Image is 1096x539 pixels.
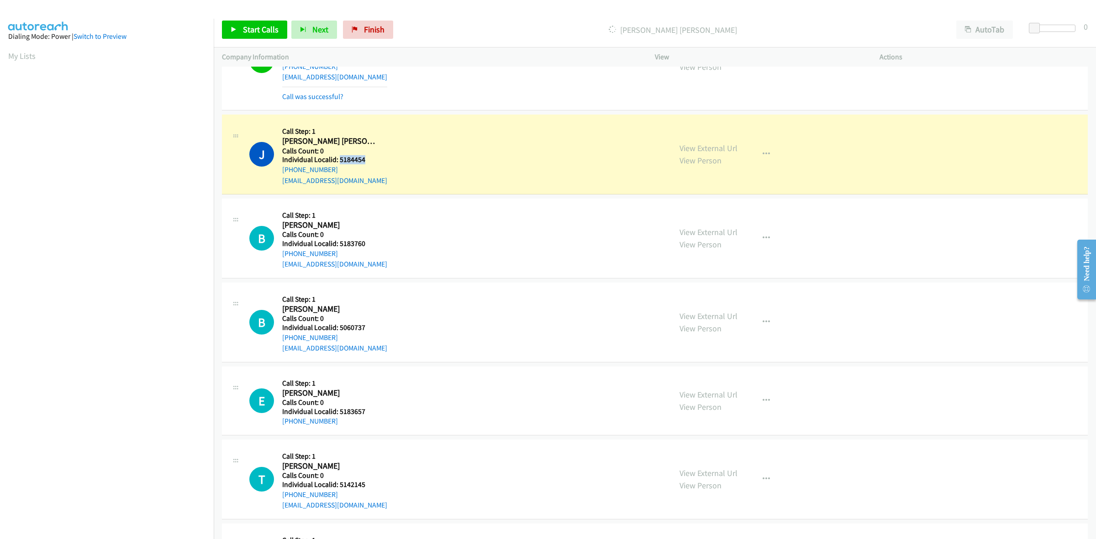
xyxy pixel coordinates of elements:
h5: Call Step: 1 [282,379,375,388]
p: [PERSON_NAME] [PERSON_NAME] [406,24,940,36]
p: Actions [880,52,1088,63]
a: [PHONE_NUMBER] [282,165,338,174]
h1: T [249,467,274,492]
h5: Calls Count: 0 [282,314,387,323]
h1: B [249,226,274,251]
h5: Call Step: 1 [282,127,387,136]
iframe: Dialpad [8,70,214,504]
h5: Individual Localid: 5183760 [282,239,387,248]
a: Call was successful? [282,92,343,101]
h5: Calls Count: 0 [282,471,387,480]
a: [PHONE_NUMBER] [282,333,338,342]
a: View Person [680,155,722,166]
h1: J [249,142,274,167]
a: [PHONE_NUMBER] [282,490,338,499]
a: [EMAIL_ADDRESS][DOMAIN_NAME] [282,73,387,81]
a: [PHONE_NUMBER] [282,62,338,71]
div: The call is yet to be attempted [249,388,274,413]
a: My Lists [8,51,36,61]
a: View External Url [680,389,738,400]
button: Next [291,21,337,39]
h5: Call Step: 1 [282,295,387,304]
a: [EMAIL_ADDRESS][DOMAIN_NAME] [282,176,387,185]
a: View External Url [680,143,738,153]
p: Company Information [222,52,638,63]
h2: [PERSON_NAME] [282,388,375,398]
h2: [PERSON_NAME] [282,220,375,230]
a: [PHONE_NUMBER] [282,417,338,425]
h5: Call Step: 1 [282,452,387,461]
h2: [PERSON_NAME] [282,461,375,471]
h5: Individual Localid: 5183657 [282,407,375,416]
h2: [PERSON_NAME] [282,304,375,314]
a: View Person [680,402,722,412]
a: [PHONE_NUMBER] [282,249,338,258]
div: Delay between calls (in seconds) [1033,25,1075,32]
a: View Person [680,480,722,491]
h5: Individual Localid: 5142145 [282,480,387,489]
a: Finish [343,21,393,39]
div: The call is yet to be attempted [249,467,274,492]
a: Start Calls [222,21,287,39]
a: [EMAIL_ADDRESS][DOMAIN_NAME] [282,344,387,352]
a: View External Url [680,227,738,237]
h5: Call Step: 1 [282,211,387,220]
a: View Person [680,62,722,72]
div: 0 [1084,21,1088,33]
h5: Calls Count: 0 [282,230,387,239]
div: The call is yet to be attempted [249,226,274,251]
h2: [PERSON_NAME] [PERSON_NAME] [282,136,375,147]
p: View [655,52,863,63]
span: Finish [364,24,385,35]
h5: Individual Localid: 5060737 [282,323,387,332]
h5: Calls Count: 0 [282,147,387,156]
div: Dialing Mode: Power | [8,31,205,42]
a: View External Url [680,311,738,321]
a: [EMAIL_ADDRESS][DOMAIN_NAME] [282,260,387,268]
h5: Individual Localid: 5184454 [282,155,387,164]
a: Switch to Preview [74,32,126,41]
a: View External Url [680,468,738,478]
span: Start Calls [243,24,279,35]
a: [EMAIL_ADDRESS][DOMAIN_NAME] [282,501,387,509]
span: Next [312,24,328,35]
h1: E [249,388,274,413]
button: AutoTab [956,21,1013,39]
iframe: Resource Center [1070,233,1096,306]
a: View Person [680,323,722,334]
h5: Calls Count: 0 [282,398,375,407]
h1: B [249,310,274,335]
a: View Person [680,239,722,250]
